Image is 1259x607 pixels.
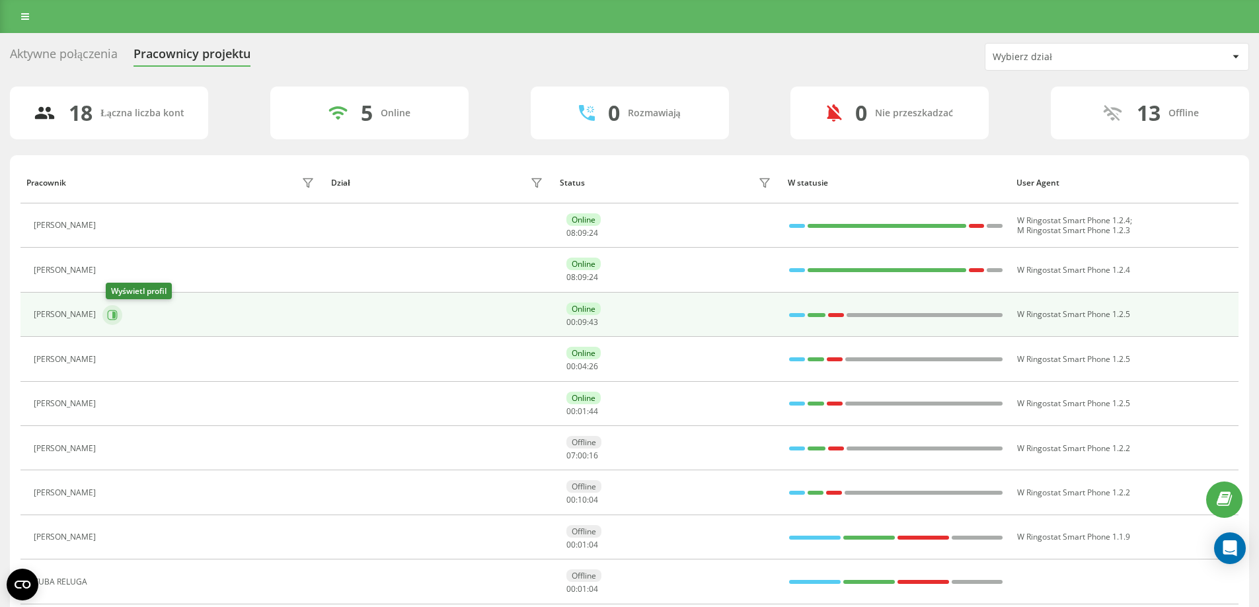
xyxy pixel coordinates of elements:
[566,451,598,460] div: : :
[1168,108,1199,119] div: Offline
[566,450,576,461] span: 07
[1017,443,1130,454] span: W Ringostat Smart Phone 1.2.2
[566,316,576,328] span: 00
[578,406,587,417] span: 01
[788,178,1004,188] div: W statusie
[566,213,601,226] div: Online
[608,100,620,125] div: 0
[566,362,598,371] div: : :
[566,480,601,493] div: Offline
[578,583,587,594] span: 01
[1017,531,1130,542] span: W Ringostat Smart Phone 1.1.9
[1017,225,1130,236] span: M Ringostat Smart Phone 1.2.3
[578,271,587,283] span: 09
[134,47,250,67] div: Pracownicy projektu
[566,540,598,550] div: : :
[628,108,681,119] div: Rozmawiają
[69,100,93,125] div: 18
[578,450,587,461] span: 00
[10,47,118,67] div: Aktywne połączenia
[566,569,601,582] div: Offline
[34,310,99,319] div: [PERSON_NAME]
[566,258,601,270] div: Online
[34,355,99,364] div: [PERSON_NAME]
[1017,215,1130,226] span: W Ringostat Smart Phone 1.2.4
[566,585,598,594] div: : :
[566,392,601,404] div: Online
[566,495,598,505] div: : :
[26,178,66,188] div: Pracownik
[1214,532,1246,564] div: Open Intercom Messenger
[7,569,38,600] button: Open CMP widget
[578,539,587,550] span: 01
[34,266,99,275] div: [PERSON_NAME]
[589,539,598,550] span: 04
[1017,308,1130,320] span: W Ringostat Smart Phone 1.2.5
[34,444,99,453] div: [PERSON_NAME]
[560,178,585,188] div: Status
[578,494,587,505] span: 10
[566,407,598,416] div: : :
[1017,398,1130,409] span: W Ringostat Smart Phone 1.2.5
[34,577,91,587] div: KUBA RELUGA
[566,361,576,372] span: 00
[106,283,172,299] div: Wyświetl profil
[566,583,576,594] span: 00
[331,178,350,188] div: Dział
[566,303,601,315] div: Online
[34,221,99,230] div: [PERSON_NAME]
[855,100,867,125] div: 0
[589,406,598,417] span: 44
[566,525,601,538] div: Offline
[1017,487,1130,498] span: W Ringostat Smart Phone 1.2.2
[566,539,576,550] span: 00
[1017,353,1130,365] span: W Ringostat Smart Phone 1.2.5
[566,271,576,283] span: 08
[566,494,576,505] span: 00
[34,532,99,542] div: [PERSON_NAME]
[589,450,598,461] span: 16
[589,316,598,328] span: 43
[566,406,576,417] span: 00
[100,108,184,119] div: Łączna liczba kont
[993,52,1151,63] div: Wybierz dział
[1016,178,1233,188] div: User Agent
[381,108,410,119] div: Online
[566,318,598,327] div: : :
[578,227,587,238] span: 09
[589,227,598,238] span: 24
[566,436,601,448] div: Offline
[34,488,99,497] div: [PERSON_NAME]
[566,229,598,238] div: : :
[589,494,598,505] span: 04
[361,100,373,125] div: 5
[578,316,587,328] span: 09
[566,347,601,359] div: Online
[589,583,598,594] span: 04
[34,399,99,408] div: [PERSON_NAME]
[578,361,587,372] span: 04
[589,271,598,283] span: 24
[1137,100,1161,125] div: 13
[589,361,598,372] span: 26
[875,108,953,119] div: Nie przeszkadzać
[566,227,576,238] span: 08
[1017,264,1130,275] span: W Ringostat Smart Phone 1.2.4
[566,273,598,282] div: : :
